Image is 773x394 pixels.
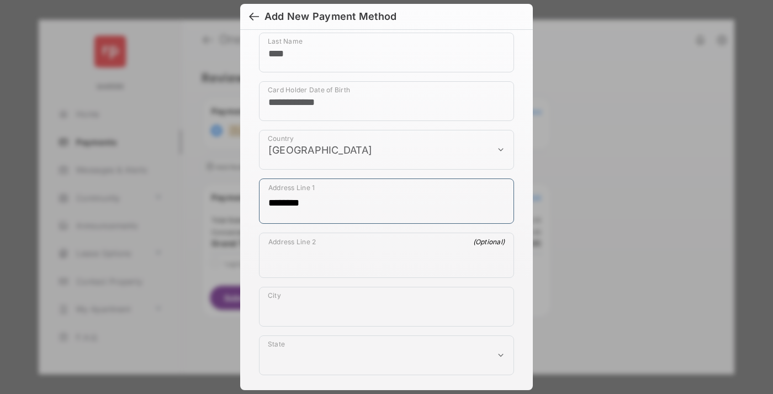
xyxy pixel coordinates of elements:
[259,335,514,375] div: payment_method_screening[postal_addresses][administrativeArea]
[259,178,514,224] div: payment_method_screening[postal_addresses][addressLine1]
[259,287,514,327] div: payment_method_screening[postal_addresses][locality]
[259,233,514,278] div: payment_method_screening[postal_addresses][addressLine2]
[264,10,396,23] div: Add New Payment Method
[259,130,514,170] div: payment_method_screening[postal_addresses][country]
